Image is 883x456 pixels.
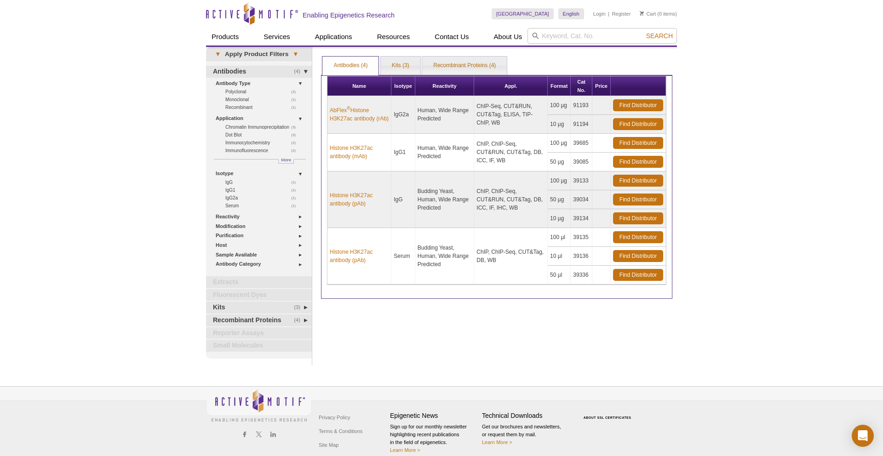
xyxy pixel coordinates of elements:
a: Learn More > [390,447,420,453]
th: Cat No. [571,76,592,96]
span: More [281,156,291,164]
span: ▾ [288,50,303,58]
th: Isotype [391,76,415,96]
a: Find Distributor [613,99,663,111]
th: Price [592,76,611,96]
td: IgG2a [391,96,415,134]
a: Find Distributor [613,212,663,224]
a: About Us [488,28,528,46]
a: (3)Chromatin Immunoprecipitation [225,123,301,131]
span: (2) [291,88,301,96]
td: ChIP, ChIP-Seq, CUT&Tag, DB, WB [474,228,548,285]
a: Reporter Assays [206,327,312,339]
span: (3) [291,123,301,131]
a: Find Distributor [613,118,663,130]
td: 39133 [571,171,592,190]
td: 10 µl [548,247,571,266]
a: Site Map [316,438,341,452]
a: (1)Serum [225,202,301,210]
span: (4) [294,314,305,326]
td: 39034 [571,190,592,209]
a: Small Molecules [206,340,312,352]
td: 50 µg [548,190,571,209]
a: Modification [216,222,306,231]
td: ChIP, ChIP-Seq, CUT&RUN, CUT&Tag, DB, ICC, IF, WB [474,134,548,171]
a: (3)Dot Blot [225,131,301,139]
a: Purification [216,231,306,240]
span: (1) [291,186,301,194]
a: More [278,159,294,164]
img: Your Cart [640,11,644,16]
a: Applications [310,28,358,46]
a: Services [258,28,296,46]
a: AbFlex®Histone H3K27ac antibody (rAb) [330,106,389,123]
input: Keyword, Cat. No. [528,28,677,44]
a: Terms & Conditions [316,424,365,438]
a: Register [612,11,631,17]
a: Login [593,11,606,17]
a: Find Distributor [613,175,663,187]
a: Privacy Policy [316,410,352,424]
td: ChIP, ChIP-Seq, CUT&RUN, CUT&Tag, DB, ICC, IF, IHC, WB [474,171,548,228]
span: (1) [291,96,301,103]
a: Learn More > [482,439,512,445]
a: (4)Antibodies [206,66,312,78]
a: Isotype [216,169,306,178]
td: 91194 [571,115,592,134]
a: Reactivity [216,212,306,222]
a: Find Distributor [613,156,663,168]
a: Fluorescent Dyes [206,289,312,301]
td: Serum [391,228,415,285]
a: Histone H3K27ac antibody (pAb) [330,248,389,264]
td: 39336 [571,266,592,285]
span: (1) [291,178,301,186]
td: 100 µg [548,134,571,153]
td: 39685 [571,134,592,153]
th: Name [327,76,391,96]
a: (1)IgG2a [225,194,301,202]
span: (1) [291,202,301,210]
a: ABOUT SSL CERTIFICATES [584,416,631,419]
a: (4)Recombinant Proteins [206,314,312,326]
a: (1)IgG1 [225,186,301,194]
td: 39135 [571,228,592,247]
td: Budding Yeast, Human, Wide Range Predicted [415,228,475,285]
li: | [608,8,609,19]
a: Histone H3K27ac antibody (pAb) [330,191,389,208]
td: 39085 [571,153,592,171]
span: (2) [291,139,301,147]
a: Products [206,28,244,46]
td: ChIP-Seq, CUT&RUN, CUT&Tag, ELISA, TIP-ChIP, WB [474,96,548,134]
a: Contact Us [429,28,474,46]
td: 100 µg [548,96,571,115]
a: [GEOGRAPHIC_DATA] [492,8,554,19]
a: Extracts [206,276,312,288]
td: IgG1 [391,134,415,171]
h2: Enabling Epigenetics Research [303,11,395,19]
td: 39136 [571,247,592,266]
td: 10 µg [548,115,571,134]
p: Get our brochures and newsletters, or request them by mail. [482,423,569,446]
a: Histone H3K27ac antibody (mAb) [330,144,389,160]
a: Find Distributor [613,231,663,243]
th: Appl. [474,76,548,96]
th: Reactivity [415,76,475,96]
a: Find Distributor [613,269,663,281]
a: Kits (3) [381,57,420,75]
td: 100 µl [548,228,571,247]
td: Budding Yeast, Human, Wide Range Predicted [415,171,475,228]
a: Antibody Type [216,79,306,88]
td: 50 µl [548,266,571,285]
span: (4) [294,66,305,78]
a: Cart [640,11,656,17]
span: (3) [291,131,301,139]
a: Antibodies (4) [322,57,378,75]
sup: ® [347,106,350,111]
span: (1) [291,103,301,111]
a: English [558,8,584,19]
th: Format [548,76,571,96]
a: Find Distributor [613,137,663,149]
a: Resources [372,28,416,46]
a: Host [216,240,306,250]
td: Human, Wide Range Predicted [415,96,475,134]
